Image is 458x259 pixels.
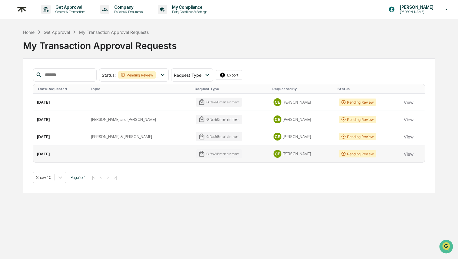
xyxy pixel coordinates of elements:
span: Attestations [50,107,75,113]
p: My Compliance [167,5,210,10]
div: CE [274,115,281,123]
div: [PERSON_NAME] [274,133,331,141]
button: > [105,175,111,180]
div: Pending Review [339,133,376,140]
p: [PERSON_NAME] [395,10,436,14]
div: Home [23,30,35,35]
a: 🗄️Attestations [41,105,78,116]
div: My Transaction Approval Requests [23,35,435,51]
div: Get Approval [44,30,70,35]
button: |< [90,175,97,180]
div: Pending Review [339,99,376,106]
div: Gifts & Entertainment [196,149,242,158]
div: CE [274,98,281,106]
button: View [404,113,413,125]
button: >| [112,175,119,180]
p: How can we help? [6,13,110,22]
div: 🖐️ [6,108,11,113]
span: Page 1 of 1 [71,175,86,180]
img: Cameron Burns [6,76,16,86]
div: [PERSON_NAME] [274,98,331,106]
div: Date Requested [38,87,85,91]
div: Status [337,87,398,91]
span: Preclearance [12,107,39,113]
p: Data, Deadlines & Settings [167,10,210,14]
p: Company [109,5,146,10]
div: [PERSON_NAME] [274,115,331,123]
div: CE [274,150,281,158]
div: Request Type [195,87,267,91]
span: Pylon [60,134,73,138]
div: Gifts & Entertainment [196,115,242,124]
img: 1746055101610-c473b297-6a78-478c-a979-82029cc54cd1 [6,46,17,57]
button: Export [216,70,242,80]
span: Status : [102,73,116,78]
td: [DATE] [33,94,88,111]
p: Policies & Documents [109,10,146,14]
a: 🔎Data Lookup [4,116,41,127]
span: [DATE] [54,82,66,87]
span: Request Type [174,73,201,78]
div: Past conversations [6,67,41,72]
div: My Transaction Approval Requests [79,30,149,35]
p: Content & Transactions [51,10,88,14]
div: 🗄️ [44,108,49,113]
div: Gifts & Entertainment [196,98,242,107]
span: [PERSON_NAME] [19,82,49,87]
td: [PERSON_NAME] & [PERSON_NAME] [88,128,192,145]
button: Start new chat [103,48,110,55]
span: • [50,82,52,87]
div: [PERSON_NAME] [274,150,331,158]
div: 🔎 [6,119,11,124]
div: We're available if you need us! [21,52,77,57]
div: Topic [90,87,190,91]
td: [DATE] [33,111,88,128]
p: [PERSON_NAME] [395,5,436,10]
span: Data Lookup [12,119,38,125]
button: View [404,148,413,160]
td: [DATE] [33,145,88,162]
div: Gifts & Entertainment [196,132,242,141]
div: Pending Review [339,116,376,123]
button: View [404,131,413,143]
p: Get Approval [51,5,88,10]
img: 1746055101610-c473b297-6a78-478c-a979-82029cc54cd1 [12,83,17,87]
td: [PERSON_NAME] and [PERSON_NAME] [88,111,192,128]
div: Start new chat [21,46,99,52]
button: See all [94,66,110,73]
a: Powered byPylon [43,133,73,138]
div: CE [274,133,281,141]
a: 🖐️Preclearance [4,105,41,116]
td: [DATE] [33,128,88,145]
button: < [98,175,104,180]
div: Pending Review [339,150,376,157]
div: Requested By [272,87,333,91]
input: Clear [16,28,100,34]
img: logo [15,2,29,17]
button: View [404,96,413,108]
iframe: Open customer support [439,239,455,255]
div: Pending Review [118,71,156,79]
